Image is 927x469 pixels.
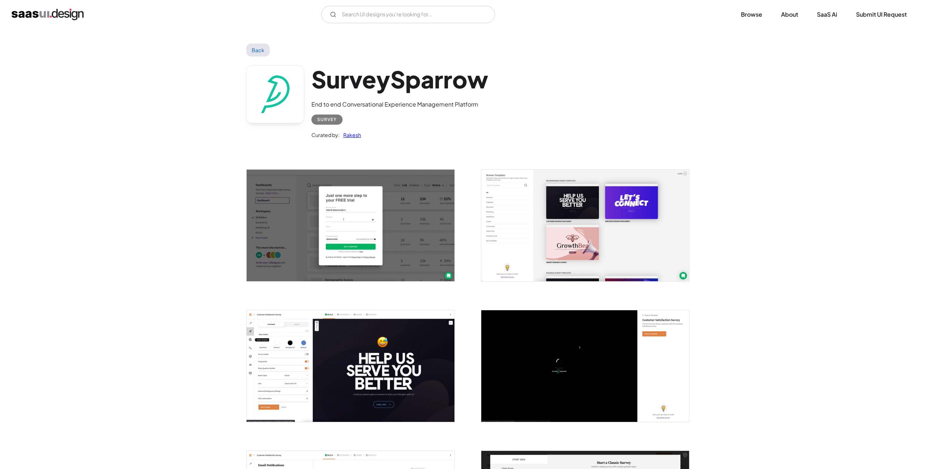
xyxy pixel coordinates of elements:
[808,7,846,22] a: SaaS Ai
[321,6,495,23] input: Search UI designs you're looking for...
[247,310,454,422] img: 6023eea485866f2b315561d8_SurveySparrow%20build%20survey%202.jpg
[847,7,915,22] a: Submit UI Request
[481,170,689,281] a: open lightbox
[311,130,340,139] div: Curated by:
[732,7,771,22] a: Browse
[481,310,689,422] img: 6023eea42ac56678c2817cc8_SurveySparrow%20customise%20survey.jpg
[311,100,488,109] div: End to end Conversational Experience Management Platform
[481,310,689,422] a: open lightbox
[317,115,337,124] div: Survey
[321,6,495,23] form: Email Form
[772,7,807,22] a: About
[311,65,488,93] h1: SurveySparrow
[246,43,270,57] a: Back
[12,9,84,20] a: home
[247,170,454,281] a: open lightbox
[247,170,454,281] img: 6023eea4ed4b7c749558bc61_SurveySparrow%20-%20Login.jpg
[340,130,361,139] a: Rakesh
[247,310,454,422] a: open lightbox
[481,170,689,281] img: 6023eea42ac5664c23817cc9_SurveySparrow%20browse%20templates.jpg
